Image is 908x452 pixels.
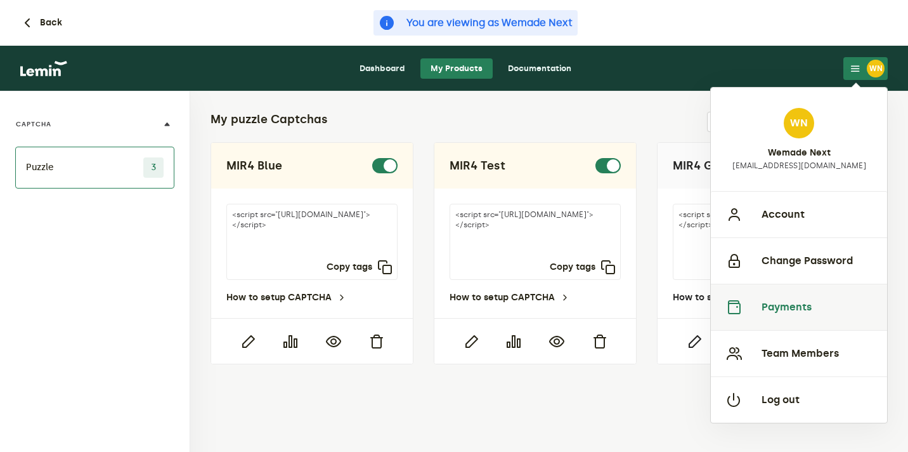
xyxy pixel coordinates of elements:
[843,57,888,80] button: WN
[711,376,887,423] button: Log out
[710,87,888,423] div: WN
[15,102,174,147] button: CAPTCHA
[711,237,887,284] button: Change Password
[20,61,67,76] img: logo
[211,112,328,127] h2: My puzzle Captchas
[450,293,570,303] a: How to setup CAPTCHA
[784,108,814,138] div: WN
[20,15,62,30] button: Back
[498,58,581,79] a: Documentation
[732,161,866,171] p: [EMAIL_ADDRESS][DOMAIN_NAME]
[711,191,887,237] button: Account
[707,112,811,132] input: Search
[16,119,51,130] label: CAPTCHA
[226,293,347,303] a: How to setup CAPTCHA
[450,158,505,173] h2: MIR4 Test
[867,60,885,77] div: WN
[711,284,887,330] button: Payments
[349,58,415,79] a: Dashboard
[711,330,887,376] button: Team Members
[768,148,831,158] h4: Wemade Next
[550,260,616,275] button: Copy tags
[673,293,793,303] a: How to setup CAPTCHA
[15,147,174,189] li: Puzzle
[420,58,493,79] a: My Products
[327,260,392,275] button: Copy tags
[226,158,282,173] h2: MIR4 Blue
[143,157,164,178] span: 3
[406,15,573,30] span: You are viewing as Wemade Next
[673,158,739,173] h2: MIR4 Green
